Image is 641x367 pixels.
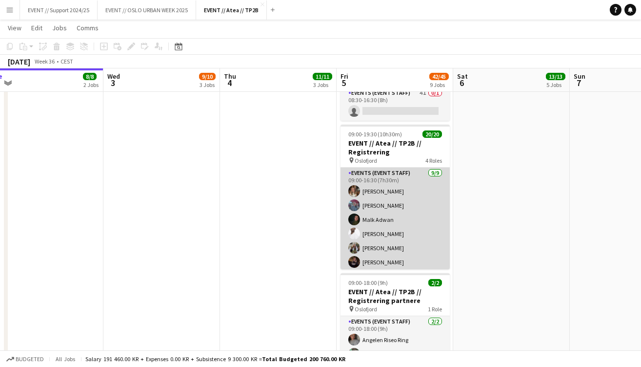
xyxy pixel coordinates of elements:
span: 1 Role [428,305,442,313]
a: Jobs [48,22,71,34]
span: Thu [224,72,236,81]
div: CEST [60,58,73,65]
span: 2/2 [428,279,442,286]
span: 6 [456,77,468,88]
span: Wed [107,72,120,81]
span: 7 [572,77,585,88]
button: EVENT // OSLO URBAN WEEK 2025 [98,0,196,20]
div: Salary 191 460.00 KR + Expenses 0.00 KR + Subsistence 9 300.00 KR = [85,355,345,363]
app-card-role: Events (Event Staff)9/909:00-16:30 (7h30m)[PERSON_NAME][PERSON_NAME]Malk Adwan[PERSON_NAME][PERSO... [341,168,450,323]
span: Jobs [52,23,67,32]
span: Budgeted [16,356,44,363]
div: [DATE] [8,57,30,66]
div: 5 Jobs [546,81,565,88]
span: 9/10 [199,73,216,80]
span: 3 [106,77,120,88]
span: Sat [457,72,468,81]
span: 4 Roles [425,157,442,164]
h3: EVENT // Atea // TP2B // Registrering [341,139,450,156]
button: Budgeted [5,354,45,365]
span: Comms [77,23,99,32]
app-job-card: 09:00-18:00 (9h)2/2EVENT // Atea // TP2B // Registrering partnere Oslofjord1 RoleEvents (Event St... [341,273,450,364]
span: 42/45 [429,73,449,80]
span: 4 [222,77,236,88]
span: 5 [339,77,348,88]
span: 13/13 [546,73,565,80]
span: Sun [574,72,585,81]
a: Comms [73,22,102,34]
app-card-role: Events (Event Staff)2/209:00-18:00 (9h)Angelen Riseo Ring[PERSON_NAME] [341,316,450,364]
button: EVENT // Atea // TP2B [196,0,267,20]
div: 2 Jobs [83,81,99,88]
a: View [4,22,25,34]
span: 8/8 [83,73,97,80]
app-job-card: 09:00-19:30 (10h30m)20/20EVENT // Atea // TP2B // Registrering Oslofjord4 RolesEvents (Event Staf... [341,125,450,269]
app-card-role: Events (Event Staff)4I0/108:30-16:30 (8h) [341,87,450,121]
span: All jobs [54,355,77,363]
span: View [8,23,21,32]
span: 11/11 [313,73,332,80]
span: Week 36 [32,58,57,65]
span: 09:00-19:30 (10h30m) [348,130,402,138]
div: 3 Jobs [200,81,215,88]
span: 20/20 [422,130,442,138]
div: 3 Jobs [313,81,332,88]
span: 09:00-18:00 (9h) [348,279,388,286]
a: Edit [27,22,46,34]
div: 9 Jobs [430,81,448,88]
span: Fri [341,72,348,81]
button: EVENT // Support 2024/25 [20,0,98,20]
h3: EVENT // Atea // TP2B // Registrering partnere [341,287,450,305]
span: Edit [31,23,42,32]
span: Oslofjord [355,157,377,164]
span: Total Budgeted 200 760.00 KR [262,355,345,363]
span: Oslofjord [355,305,377,313]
